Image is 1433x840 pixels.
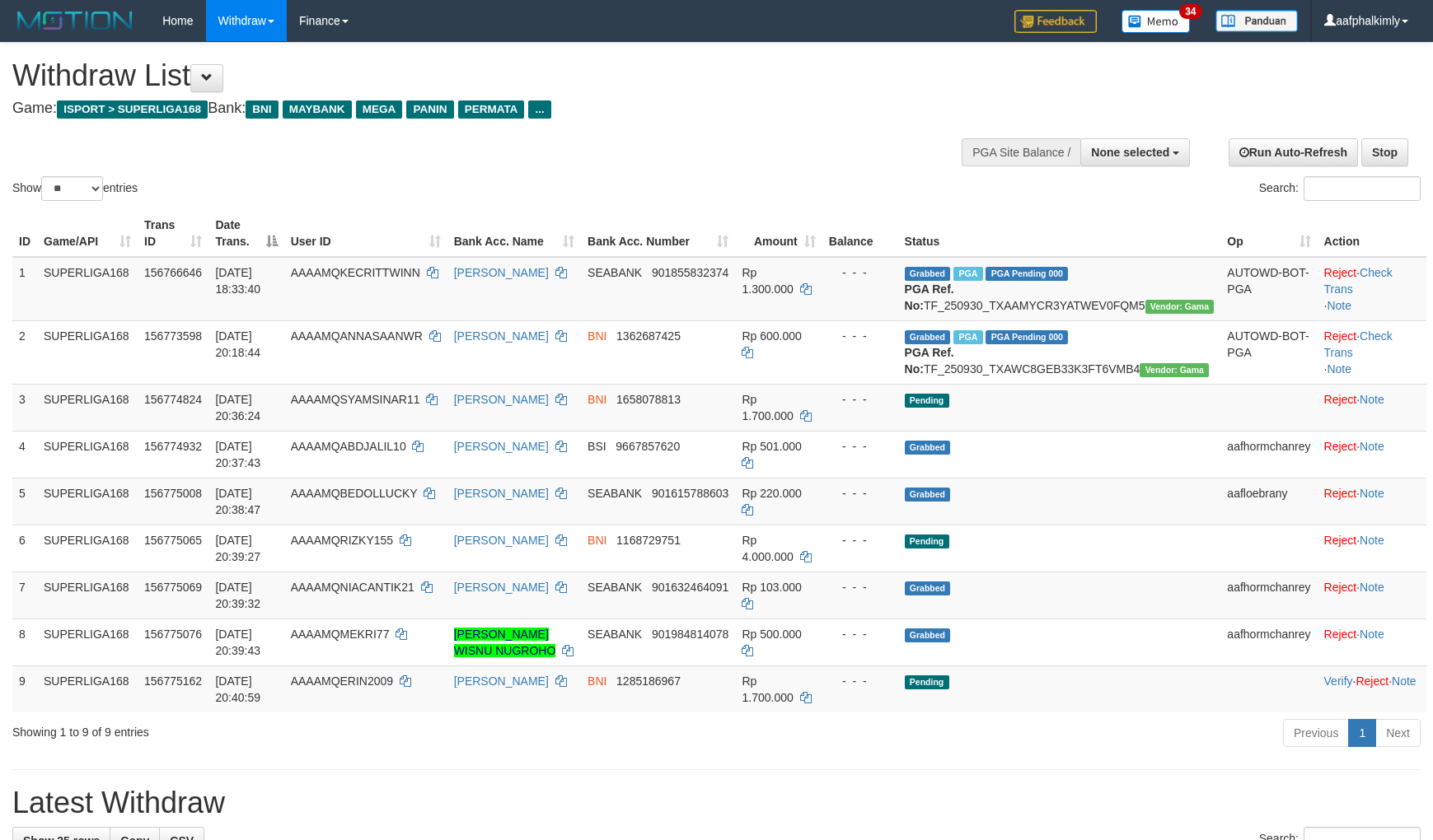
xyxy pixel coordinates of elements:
[905,394,949,408] span: Pending
[291,440,406,453] span: AAAAMQABDJALIL10
[37,384,138,431] td: SUPERLIGA168
[742,534,793,563] span: Rp 4.000.000
[986,330,1068,344] span: PGA Pending
[1318,320,1426,384] td: · ·
[1080,138,1190,166] button: None selected
[588,534,606,547] span: BNI
[1356,674,1389,688] a: Reject
[905,346,954,376] b: PGA Ref. No:
[1220,320,1317,384] td: AUTOWD-BOT-PGA
[905,628,951,642] span: Grabbed
[215,440,260,469] span: [DATE] 20:37:43
[12,8,138,33] img: MOTION_logo.png
[291,581,414,594] span: AAAAMQNIACANTIK21
[528,100,550,119] span: ...
[1324,628,1357,641] a: Reject
[1318,572,1426,618] td: ·
[356,100,403,119] span: MEGA
[138,210,208,257] th: Trans ID: activate to sort column ascending
[284,210,447,257] th: User ID: activate to sort column ascending
[742,581,801,594] span: Rp 103.000
[1348,719,1376,747] a: 1
[829,532,892,548] div: - - -
[215,266,260,296] span: [DATE] 18:33:40
[41,176,103,201] select: Showentries
[1318,665,1426,712] td: · ·
[215,674,260,704] span: [DATE] 20:40:59
[1014,10,1097,33] img: Feedback.jpg
[898,257,1221,321] td: TF_250930_TXAAMYCR3YATWEV0FQM5
[57,100,208,119] span: ISPORT > SUPERLIGA168
[829,391,892,408] div: - - -
[37,478,138,525] td: SUPERLIGA168
[1360,440,1384,453] a: Note
[1259,176,1421,201] label: Search:
[898,210,1221,257] th: Status
[588,487,642,500] span: SEABANK
[291,628,390,641] span: AAAAMQMEKRI77
[291,266,420,279] span: AAAAMQKECRITTWINN
[735,210,822,257] th: Amount: activate to sort column ascending
[454,534,549,547] a: [PERSON_NAME]
[581,210,735,257] th: Bank Acc. Number: activate to sort column ascending
[215,329,260,359] span: [DATE] 20:18:44
[588,393,606,406] span: BNI
[144,628,202,641] span: 156775076
[1220,572,1317,618] td: aafhormchanrey
[905,581,951,595] span: Grabbed
[12,478,37,525] td: 5
[37,665,138,712] td: SUPERLIGA168
[1361,138,1408,166] a: Stop
[1283,719,1349,747] a: Previous
[291,674,394,688] span: AAAAMQERIN2009
[1220,478,1317,525] td: aafloebrany
[1327,362,1351,376] a: Note
[1360,487,1384,500] a: Note
[588,628,642,641] span: SEABANK
[1324,581,1357,594] a: Reject
[905,675,949,689] span: Pending
[12,431,37,478] td: 4
[12,320,37,384] td: 2
[829,673,892,689] div: - - -
[144,581,202,594] span: 156775069
[144,534,202,547] span: 156775065
[1304,176,1421,201] input: Search:
[37,210,138,257] th: Game/API: activate to sort column ascending
[1324,534,1357,547] a: Reject
[12,572,37,618] td: 7
[1220,431,1317,478] td: aafhormchanrey
[283,100,352,119] span: MAYBANK
[652,266,728,279] span: Copy 901855832374 to clipboard
[1318,618,1426,665] td: ·
[12,100,939,117] h4: Game: Bank:
[1392,674,1417,688] a: Note
[1091,146,1169,159] span: None selected
[1360,534,1384,547] a: Note
[246,100,278,119] span: BNI
[616,329,681,343] span: Copy 1362687425 to clipboard
[458,100,525,119] span: PERMATA
[898,320,1221,384] td: TF_250930_TXAWC8GEB33K3FT6VMB4
[37,431,138,478] td: SUPERLIGA168
[291,487,418,500] span: AAAAMQBEDOLLUCKY
[454,674,549,688] a: [PERSON_NAME]
[742,266,793,296] span: Rp 1.300.000
[1215,10,1298,32] img: panduan.png
[1360,393,1384,406] a: Note
[1318,210,1426,257] th: Action
[1324,329,1357,343] a: Reject
[1324,487,1357,500] a: Reject
[454,628,556,657] a: [PERSON_NAME] WISNU NUGROHO
[37,257,138,321] td: SUPERLIGA168
[829,579,892,595] div: - - -
[1324,674,1353,688] a: Verify
[1324,440,1357,453] a: Reject
[454,581,549,594] a: [PERSON_NAME]
[1220,618,1317,665] td: aafhormchanrey
[215,534,260,563] span: [DATE] 20:39:27
[1375,719,1421,747] a: Next
[953,267,982,281] span: Marked by aafheankoy
[588,581,642,594] span: SEABANK
[215,581,260,610] span: [DATE] 20:39:32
